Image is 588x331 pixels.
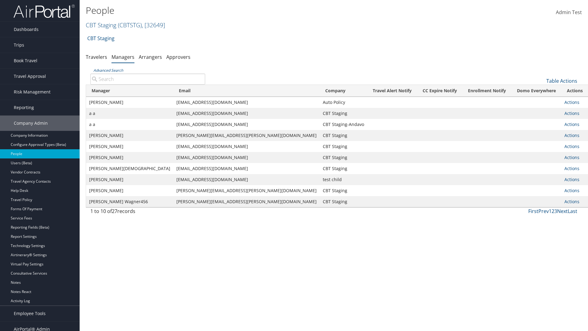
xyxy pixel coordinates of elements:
td: CBT Staging [320,130,367,141]
td: [PERSON_NAME] [86,130,173,141]
a: First [528,208,538,215]
span: Admin Test [556,9,582,16]
td: [EMAIL_ADDRESS][DOMAIN_NAME] [173,97,320,108]
span: Company Admin [14,116,48,131]
td: Auto Policy [320,97,367,108]
a: Actions [564,110,579,116]
td: a a [86,108,173,119]
span: 27 [112,208,117,215]
span: Dashboards [14,22,39,37]
td: [PERSON_NAME] Wagner456 [86,196,173,207]
td: [EMAIL_ADDRESS][DOMAIN_NAME] [173,119,320,130]
td: [EMAIL_ADDRESS][DOMAIN_NAME] [173,141,320,152]
td: [EMAIL_ADDRESS][DOMAIN_NAME] [173,108,320,119]
span: Employee Tools [14,306,46,321]
a: Actions [564,143,579,149]
th: CC Expire Notify: activate to sort column ascending [417,85,462,97]
th: Manager: activate to sort column descending [86,85,173,97]
a: CBT Staging [87,32,115,44]
input: Advanced Search [90,74,205,85]
td: [PERSON_NAME] [86,152,173,163]
a: Admin Test [556,3,582,22]
th: Company: activate to sort column ascending [320,85,367,97]
td: CBT Staging [320,108,367,119]
img: airportal-logo.png [13,4,75,18]
a: Travelers [86,54,107,60]
td: CBT Staging [320,196,367,207]
a: Managers [111,54,134,60]
th: Travel Alert Notify: activate to sort column ascending [367,85,417,97]
a: Last [568,208,577,215]
td: [PERSON_NAME][DEMOGRAPHIC_DATA] [86,163,173,174]
span: ( CBTSTG ) [118,21,142,29]
th: Email: activate to sort column ascending [173,85,320,97]
a: Advanced Search [93,68,123,73]
span: Book Travel [14,53,37,68]
td: test child [320,174,367,185]
a: Approvers [166,54,190,60]
td: CBT Staging [320,152,367,163]
td: [PERSON_NAME] [86,185,173,196]
div: 1 to 10 of records [90,207,205,218]
th: Domo Everywhere [511,85,561,97]
td: [PERSON_NAME][EMAIL_ADDRESS][PERSON_NAME][DOMAIN_NAME] [173,196,320,207]
span: Risk Management [14,84,51,100]
h1: People [86,4,417,17]
a: 2 [552,208,554,215]
a: Prev [538,208,549,215]
a: Actions [564,132,579,138]
th: Enrollment Notify: activate to sort column ascending [462,85,511,97]
span: Travel Approval [14,69,46,84]
td: CBT Staging [320,163,367,174]
a: 1 [549,208,552,215]
td: CBT Staging [320,185,367,196]
td: [EMAIL_ADDRESS][DOMAIN_NAME] [173,163,320,174]
a: Actions [564,121,579,127]
a: Table Actions [546,78,577,84]
a: Actions [564,99,579,105]
td: [EMAIL_ADDRESS][DOMAIN_NAME] [173,152,320,163]
a: Actions [564,199,579,204]
span: , [ 32649 ] [142,21,165,29]
a: Arrangers [139,54,162,60]
span: Reporting [14,100,34,115]
td: a a [86,119,173,130]
td: [PERSON_NAME] [86,141,173,152]
td: [EMAIL_ADDRESS][DOMAIN_NAME] [173,174,320,185]
span: Trips [14,37,24,53]
td: [PERSON_NAME][EMAIL_ADDRESS][PERSON_NAME][DOMAIN_NAME] [173,185,320,196]
a: Actions [564,154,579,160]
a: Next [557,208,568,215]
a: Actions [564,188,579,193]
td: [PERSON_NAME] [86,174,173,185]
a: CBT Staging [86,21,165,29]
a: Actions [564,165,579,171]
td: CBT Staging [320,141,367,152]
td: CBT Staging-Andavo [320,119,367,130]
td: [PERSON_NAME] [86,97,173,108]
a: Actions [564,177,579,182]
td: [PERSON_NAME][EMAIL_ADDRESS][PERSON_NAME][DOMAIN_NAME] [173,130,320,141]
a: 3 [554,208,557,215]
